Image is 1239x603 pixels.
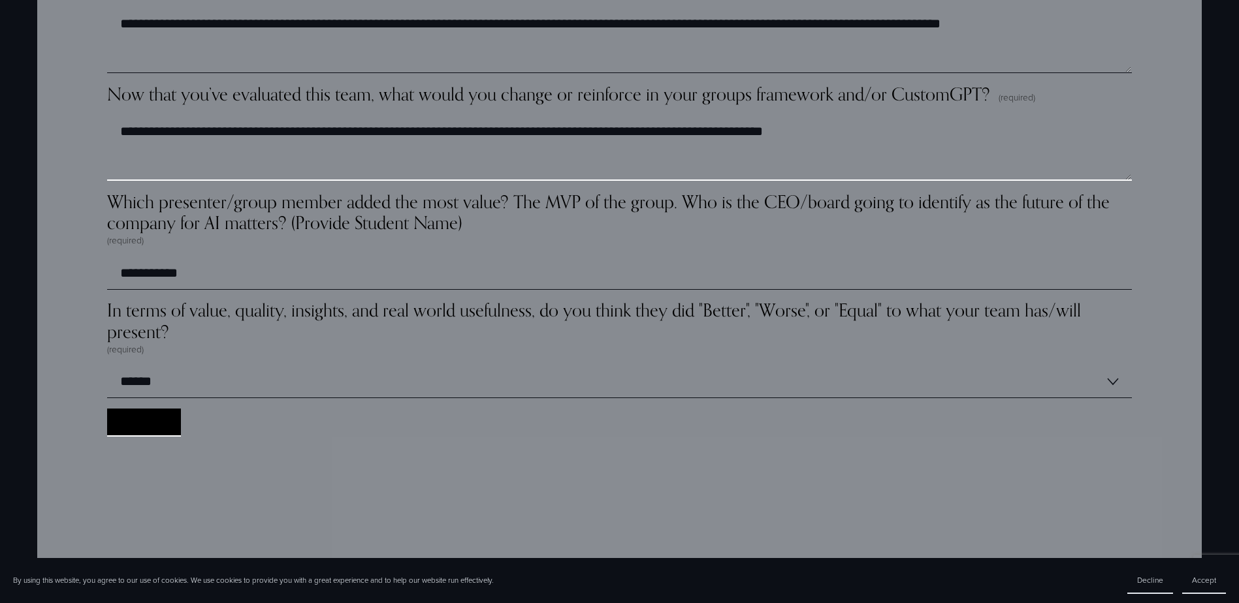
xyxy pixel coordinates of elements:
button: Collect Dot [107,409,181,437]
span: Decline [1137,574,1163,585]
span: (required) [107,234,144,246]
span: Now that you’ve evaluated this team, what would you change or reinforce in your groups framework ... [107,84,990,105]
span: Accept [1192,574,1216,585]
button: Decline [1127,567,1173,594]
select: In terms of value, quality, insights, and real world usefulness, do you think they did "Better", ... [107,365,1132,398]
button: Accept [1182,567,1226,594]
p: By using this website, you agree to our use of cookies. We use cookies to provide you with a grea... [13,575,494,585]
span: (required) [107,343,144,355]
span: In terms of value, quality, insights, and real world usefulness, do you think they did "Better", ... [107,300,1132,343]
span: (required) [999,91,1035,103]
span: Which presenter/group member added the most value? The MVP of the group. Who is the CEO/board goi... [107,191,1132,234]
